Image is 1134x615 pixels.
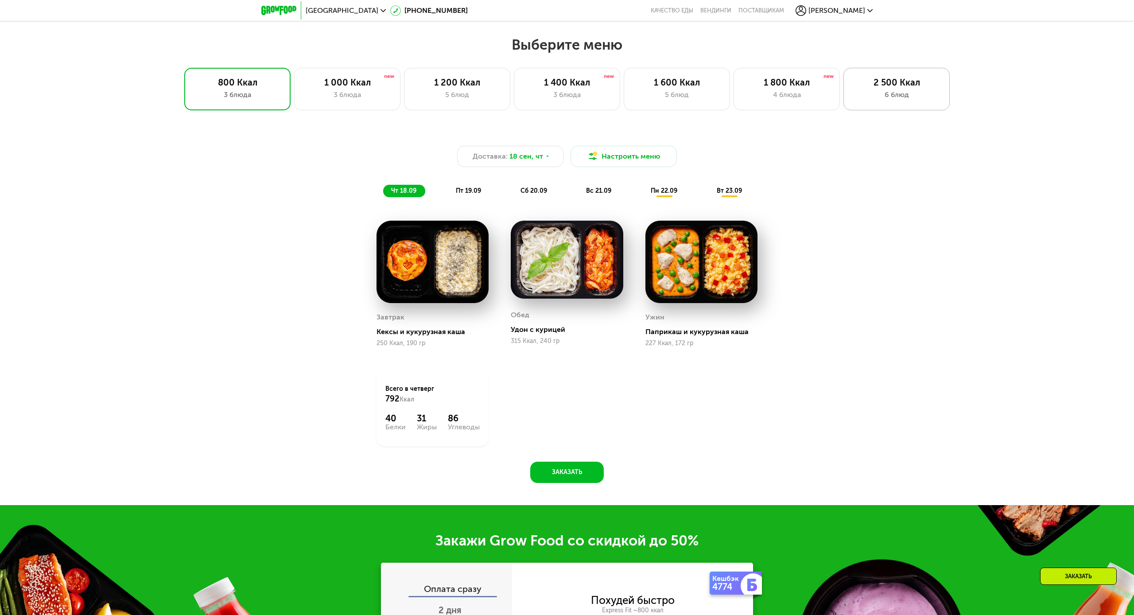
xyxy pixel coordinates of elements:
div: 6 блюд [853,90,940,100]
div: Кешбэк [712,575,742,582]
div: 31 [417,413,437,424]
div: 1 800 Ккал [743,77,831,88]
span: Доставка: [473,151,508,162]
div: 40 [385,413,406,424]
div: 1 600 Ккал [633,77,721,88]
button: Настроить меню [571,146,677,167]
div: 3 блюда [303,90,391,100]
span: [PERSON_NAME] [808,7,865,14]
div: 86 [448,413,480,424]
div: Кексы и кукурузная каша [377,327,496,336]
div: Углеводы [448,424,480,431]
button: Заказать [530,462,604,483]
div: Оплата сразу [382,576,512,596]
div: 227 Ккал, 172 гр [645,340,757,347]
div: Завтрак [377,311,404,324]
span: Ккал [400,396,414,403]
a: Вендинги [700,7,731,14]
h2: Выберите меню [28,36,1106,54]
div: 250 Ккал, 190 гр [377,340,489,347]
div: 5 блюд [633,90,721,100]
div: Белки [385,424,406,431]
span: 792 [385,394,400,404]
div: Ужин [645,311,664,324]
a: Качество еды [651,7,693,14]
a: [PHONE_NUMBER] [390,5,468,16]
div: 1 000 Ккал [303,77,391,88]
span: вт 23.09 [717,187,742,195]
span: чт 18.09 [391,187,416,195]
div: 3 блюда [194,90,281,100]
div: поставщикам [738,7,784,14]
div: 800 Ккал [194,77,281,88]
div: Жиры [417,424,437,431]
div: 4774 [712,582,742,591]
div: Заказать [1040,568,1117,585]
div: 4 блюда [743,90,831,100]
div: 5 блюд [413,90,501,100]
span: [GEOGRAPHIC_DATA] [306,7,378,14]
span: сб 20.09 [520,187,547,195]
div: 2 500 Ккал [853,77,940,88]
span: вс 21.09 [586,187,611,195]
div: 3 блюда [523,90,611,100]
div: Паприкаш и кукурузная каша [645,327,765,336]
div: 1 200 Ккал [413,77,501,88]
span: пт 19.09 [456,187,481,195]
div: Похудей быстро [591,596,675,605]
div: Обед [511,308,529,322]
div: Express Fit ~800 ккал [512,607,753,615]
div: 1 400 Ккал [523,77,611,88]
div: Всего в четверг [385,385,480,404]
span: пн 22.09 [651,187,677,195]
div: Удон с курицей [511,325,630,334]
span: 18 сен, чт [509,151,543,162]
div: 315 Ккал, 240 гр [511,338,623,345]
